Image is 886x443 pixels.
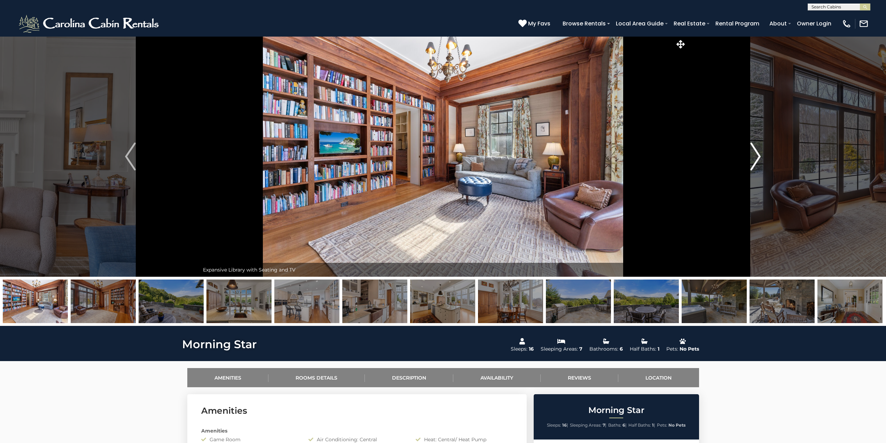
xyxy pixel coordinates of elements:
[628,421,655,430] li: |
[546,280,611,323] img: 163276242
[750,280,815,323] img: 167813451
[559,17,609,30] a: Browse Rentals
[71,280,136,323] img: 167813432
[196,436,303,443] div: Game Room
[410,280,475,323] img: 167813489
[478,280,543,323] img: 167813423
[766,17,790,30] a: About
[652,422,654,428] strong: 1
[187,368,269,387] a: Amenities
[859,19,869,29] img: mail-regular-white.png
[618,368,699,387] a: Location
[518,19,552,28] a: My Favs
[453,368,541,387] a: Availability
[17,13,162,34] img: White-1-2.png
[622,422,625,428] strong: 6
[3,280,68,323] img: 167813429
[125,143,135,170] img: arrow
[547,421,568,430] li: |
[196,427,518,434] div: Amenities
[61,36,199,277] button: Previous
[608,421,627,430] li: |
[614,280,679,323] img: 163276243
[547,422,561,428] span: Sleeps:
[657,422,667,428] span: Pets:
[365,368,454,387] a: Description
[139,280,204,323] img: 163276237
[817,280,883,323] img: 163276245
[528,19,550,28] span: My Favs
[268,368,365,387] a: Rooms Details
[628,422,651,428] span: Half Baths:
[793,17,835,30] a: Owner Login
[603,422,605,428] strong: 7
[612,17,667,30] a: Local Area Guide
[750,143,761,170] img: arrow
[608,422,621,428] span: Baths:
[842,19,852,29] img: phone-regular-white.png
[712,17,763,30] a: Rental Program
[570,421,606,430] li: |
[274,280,339,323] img: 167813422
[570,422,602,428] span: Sleeping Areas:
[410,436,518,443] div: Heat: Central/ Heat Pump
[201,405,513,417] h3: Amenities
[303,436,410,443] div: Air Conditioning: Central
[199,263,687,277] div: Expansive Library with Seating and TV
[342,280,407,323] img: 167813487
[541,368,619,387] a: Reviews
[206,280,272,323] img: 163276238
[687,36,824,277] button: Next
[682,280,747,323] img: 163276244
[562,422,567,428] strong: 16
[535,406,697,415] h2: Morning Star
[670,17,709,30] a: Real Estate
[668,422,685,428] strong: No Pets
